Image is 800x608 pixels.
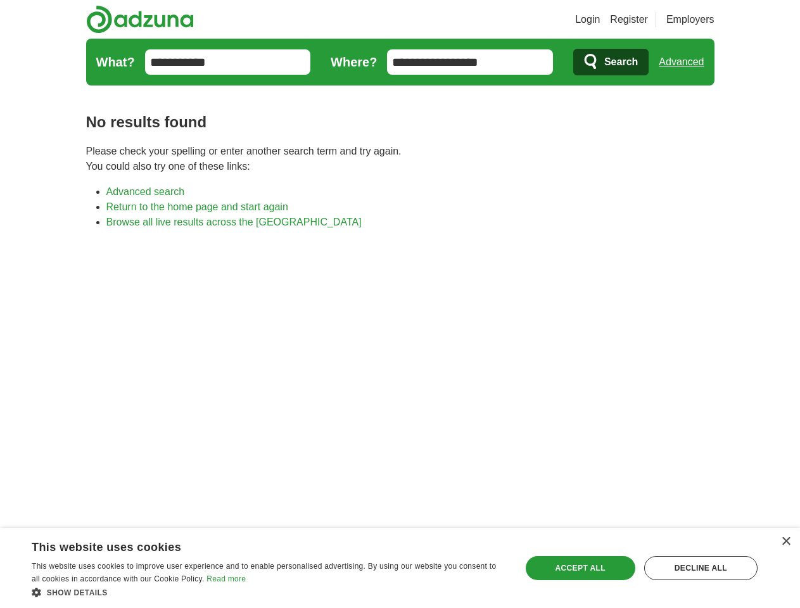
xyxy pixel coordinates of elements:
div: Accept all [526,556,635,580]
label: Where? [331,53,377,72]
a: Advanced [659,49,704,75]
span: Search [604,49,638,75]
div: Close [781,537,790,547]
span: Show details [47,588,108,597]
iframe: Ads by Google [86,240,714,523]
div: This website uses cookies [32,536,474,555]
a: Employers [666,12,714,27]
button: Search [573,49,649,75]
a: Browse all live results across the [GEOGRAPHIC_DATA] [106,217,362,227]
img: Adzuna logo [86,5,194,34]
a: Return to the home page and start again [106,201,288,212]
h1: No results found [86,111,714,134]
a: Advanced search [106,186,185,197]
div: Decline all [644,556,758,580]
label: What? [96,53,135,72]
div: Show details [32,586,506,598]
a: Register [610,12,648,27]
a: Login [575,12,600,27]
span: This website uses cookies to improve user experience and to enable personalised advertising. By u... [32,562,496,583]
a: Read more, opens a new window [206,574,246,583]
p: Please check your spelling or enter another search term and try again. You could also try one of ... [86,144,714,174]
